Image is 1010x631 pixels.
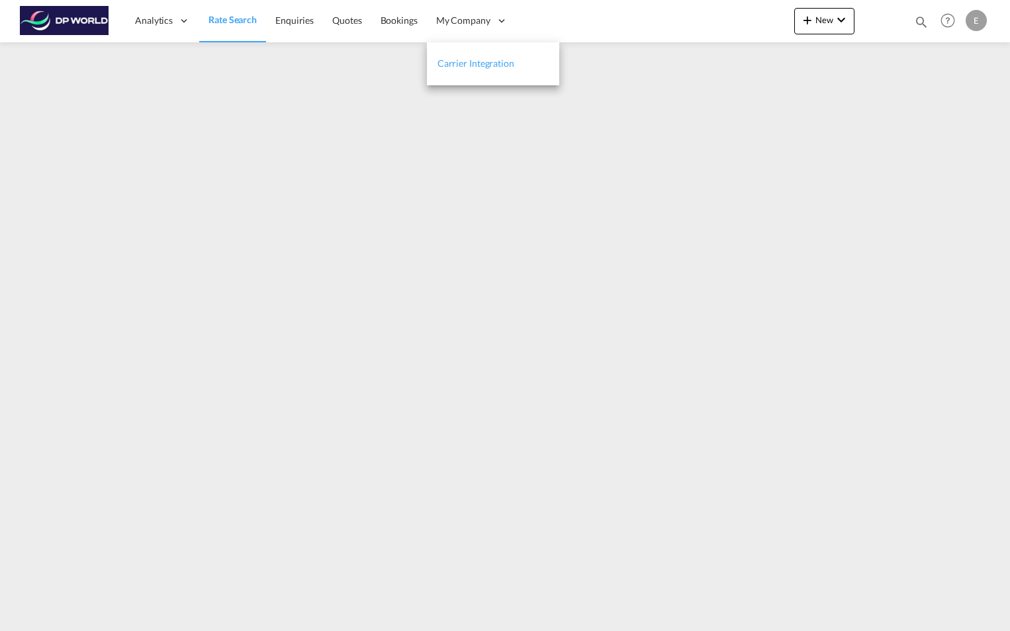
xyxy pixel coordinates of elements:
[800,12,815,28] md-icon: icon-plus 400-fg
[275,15,314,26] span: Enquiries
[937,9,966,33] div: Help
[966,10,987,31] div: E
[914,15,929,29] md-icon: icon-magnify
[135,14,173,27] span: Analytics
[381,15,418,26] span: Bookings
[208,14,257,25] span: Rate Search
[800,15,849,25] span: New
[436,14,490,27] span: My Company
[794,8,854,34] button: icon-plus 400-fgNewicon-chevron-down
[914,15,929,34] div: icon-magnify
[427,42,559,85] a: Carrier Integration
[833,12,849,28] md-icon: icon-chevron-down
[20,6,109,36] img: c08ca190194411f088ed0f3ba295208c.png
[437,58,514,69] span: Carrier Integration
[937,9,959,32] span: Help
[332,15,361,26] span: Quotes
